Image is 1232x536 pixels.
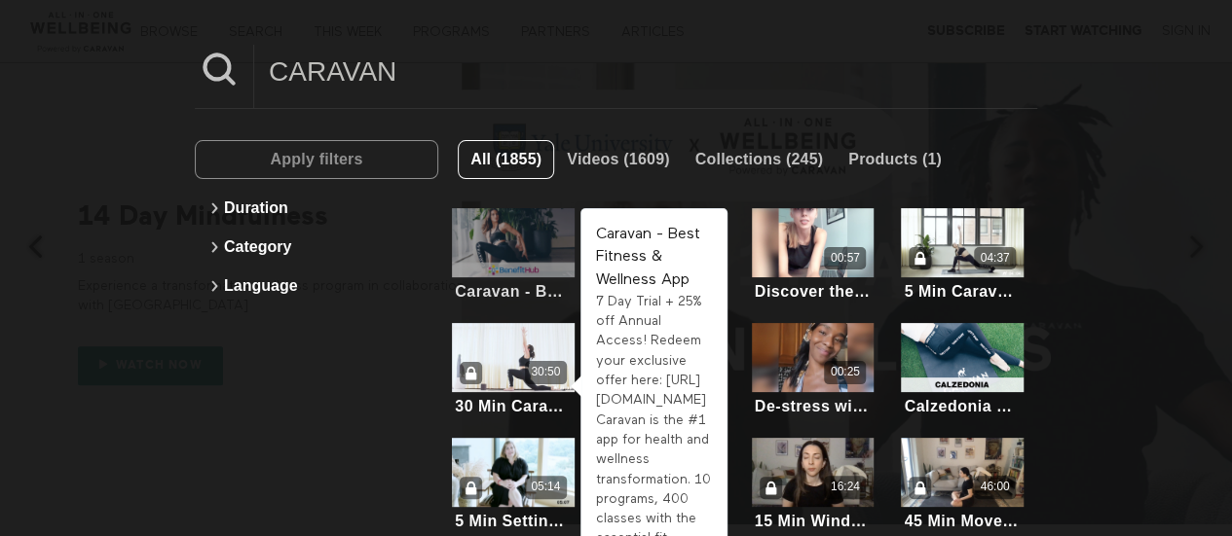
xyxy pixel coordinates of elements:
[470,151,541,167] span: All (1855)
[848,151,942,167] span: Products (1)
[205,267,429,305] button: Language
[831,250,860,267] div: 00:57
[755,397,871,415] div: De-stress with [PERSON_NAME]
[205,228,429,267] button: Category
[452,208,575,304] a: Caravan - Best Fitness & Wellness AppCaravan - Best Fitness & Wellness App
[455,397,571,415] div: 30 Min Caravan Flow
[752,323,875,418] a: De-stress with CARAVAN00:25De-stress with [PERSON_NAME]
[904,282,1020,301] div: 5 Min Caravan Deep Stretch
[458,140,554,179] button: All (1855)
[980,479,1009,495] div: 46:00
[695,151,823,167] span: Collections (245)
[254,45,1037,98] input: Search
[531,479,560,495] div: 05:14
[755,512,871,530] div: 15 Min Wind Down Meditation at Home
[904,397,1020,415] div: Calzedonia Partnership
[205,189,429,228] button: Duration
[755,282,871,301] div: Discover the CARAVAN practices
[831,364,860,380] div: 00:25
[452,438,575,533] a: 5 Min Setting Effective Limits For Children05:145 Min Setting Effective Limits For Children
[596,227,700,287] strong: Caravan - Best Fitness & Wellness App
[752,208,875,304] a: Discover the CARAVAN practices00:57Discover the CARAVAN practices
[554,140,682,179] button: Videos (1609)
[901,438,1024,533] a: 45 Min Movement at Home46:0045 Min Movement at Home
[752,438,875,533] a: 15 Min Wind Down Meditation at Home16:2415 Min Wind Down Meditation at Home
[567,151,669,167] span: Videos (1609)
[531,364,560,380] div: 30:50
[831,479,860,495] div: 16:24
[836,140,954,179] button: Products (1)
[455,512,571,530] div: 5 Min Setting Effective Limits For Children
[980,250,1009,267] div: 04:37
[901,323,1024,418] a: Calzedonia PartnershipCalzedonia Partnership
[455,282,571,301] div: Caravan - Best Fitness & Wellness App
[452,323,575,418] a: 30 Min Caravan Flow30:5030 Min Caravan Flow
[683,140,836,179] button: Collections (245)
[901,208,1024,304] a: 5 Min Caravan Deep Stretch04:375 Min Caravan Deep Stretch
[904,512,1020,530] div: 45 Min Movement at Home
